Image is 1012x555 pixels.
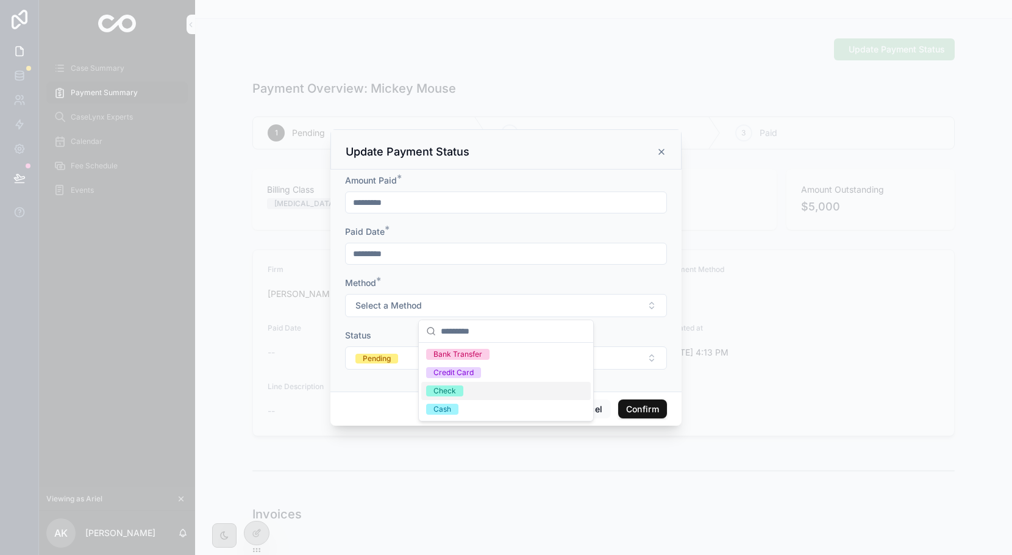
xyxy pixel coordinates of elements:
[345,330,371,340] span: Status
[346,145,469,159] h3: Update Payment Status
[433,349,482,360] div: Bank Transfer
[345,226,385,237] span: Paid Date
[345,175,397,185] span: Amount Paid
[419,343,593,421] div: Suggestions
[345,294,667,317] button: Select Button
[345,346,667,370] button: Select Button
[355,299,422,312] span: Select a Method
[433,404,451,415] div: Cash
[433,367,474,378] div: Credit Card
[363,354,391,363] div: Pending
[433,385,456,396] div: Check
[618,399,667,419] button: Confirm
[345,277,376,288] span: Method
